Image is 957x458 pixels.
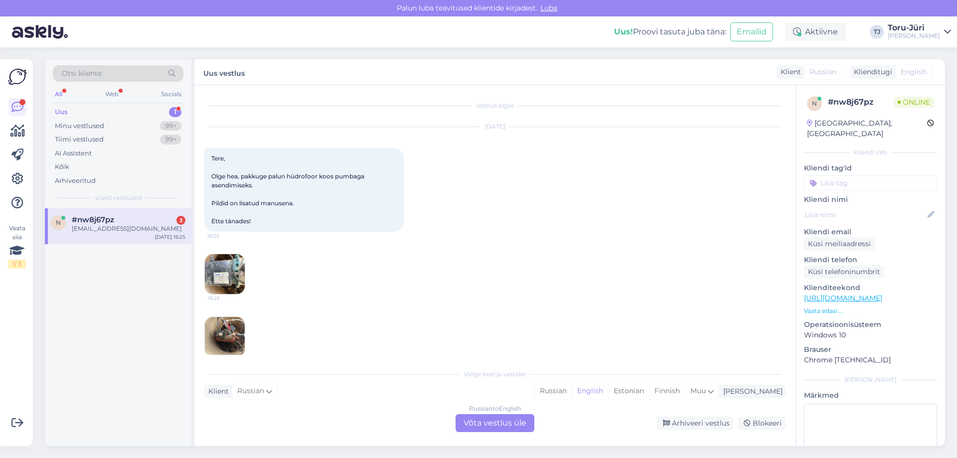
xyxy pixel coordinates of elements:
div: Küsi meiliaadressi [804,237,875,251]
div: Socials [159,88,183,101]
p: Vaata edasi ... [804,306,937,315]
span: n [812,100,817,107]
span: Otsi kliente [62,68,102,79]
a: Toru-Jüri[PERSON_NAME] [888,24,951,40]
p: Märkmed [804,390,937,401]
div: All [53,88,64,101]
div: 1 / 3 [8,260,26,269]
div: Finnish [649,384,685,399]
b: Uus! [614,27,633,36]
div: Kõik [55,162,69,172]
span: 16:25 [208,295,245,302]
div: 1 [169,107,181,117]
div: Blokeeri [738,417,786,430]
div: Klient [777,67,801,77]
div: 3 [176,216,185,225]
span: English [901,67,927,77]
div: Vestlus algas [204,101,786,110]
p: Kliendi telefon [804,255,937,265]
input: Lisa tag [804,175,937,190]
p: Chrome [TECHNICAL_ID] [804,355,937,365]
div: 99+ [160,121,181,131]
div: Proovi tasuta juba täna: [614,26,726,38]
div: Kliendi info [804,148,937,157]
div: Valige keel ja vastake [204,370,786,379]
span: Luba [537,3,560,12]
p: Brauser [804,344,937,355]
span: Russian [237,386,264,397]
div: English [572,384,608,399]
div: Web [103,88,121,101]
div: [GEOGRAPHIC_DATA], [GEOGRAPHIC_DATA] [807,118,927,139]
img: Attachment [205,317,245,357]
div: Aktiivne [785,23,846,41]
p: Kliendi tag'id [804,163,937,173]
span: n [56,219,61,226]
div: [PERSON_NAME] [804,375,937,384]
div: [PERSON_NAME] [719,386,783,397]
div: Küsi telefoninumbrit [804,265,884,279]
div: 99+ [160,135,181,145]
label: Uus vestlus [203,65,245,79]
div: Vaata siia [8,224,26,269]
div: Minu vestlused [55,121,104,131]
div: Klient [204,386,229,397]
p: Klienditeekond [804,283,937,293]
p: Operatsioonisüsteem [804,319,937,330]
span: 16:25 [207,232,245,240]
span: Online [894,97,934,108]
span: Muu [690,386,706,395]
p: Kliendi nimi [804,194,937,205]
div: Võta vestlus üle [456,414,534,432]
button: Emailid [730,22,773,41]
div: Russian [535,384,572,399]
p: Kliendi email [804,227,937,237]
span: #nw8j67pz [72,215,114,224]
div: TJ [870,25,884,39]
div: AI Assistent [55,149,92,158]
div: Klienditugi [850,67,892,77]
input: Lisa nimi [804,209,926,220]
span: Russian [809,67,836,77]
div: # nw8j67pz [828,96,894,108]
img: Askly Logo [8,67,27,86]
span: Tere, Olge hea, pakkuge palun hüdrofoor koos pumbaga asendimiseks. Pildid on lisatud manusena. Et... [211,154,366,225]
div: Arhiveeri vestlus [657,417,734,430]
div: [DATE] 16:25 [155,233,185,241]
p: Windows 10 [804,330,937,340]
div: Arhiveeritud [55,176,96,186]
div: Tiimi vestlused [55,135,104,145]
div: [EMAIL_ADDRESS][DOMAIN_NAME] [72,224,185,233]
div: Estonian [608,384,649,399]
div: [DATE] [204,122,786,131]
div: [PERSON_NAME] [888,32,940,40]
div: Toru-Jüri [888,24,940,32]
a: [URL][DOMAIN_NAME] [804,294,882,303]
img: Attachment [205,254,245,294]
span: Uued vestlused [95,193,142,202]
div: Russian to English [469,404,521,413]
div: Uus [55,107,68,117]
